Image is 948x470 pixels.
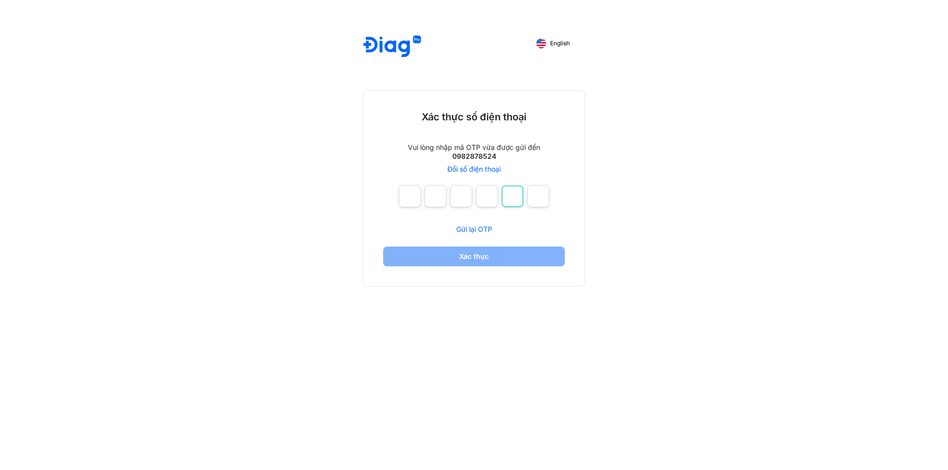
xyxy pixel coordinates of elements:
a: Đổi số điện thoại [447,165,501,174]
img: logo [363,36,421,59]
div: Vui lòng nhập mã OTP vừa được gửi đến [408,143,540,152]
div: Xác thực số điện thoại [422,110,526,123]
img: English [536,38,546,48]
button: English [529,36,577,51]
span: Gửi lại OTP [456,225,492,233]
span: English [550,40,570,47]
button: Xác thực [383,247,565,266]
div: 0982878524 [452,152,496,161]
